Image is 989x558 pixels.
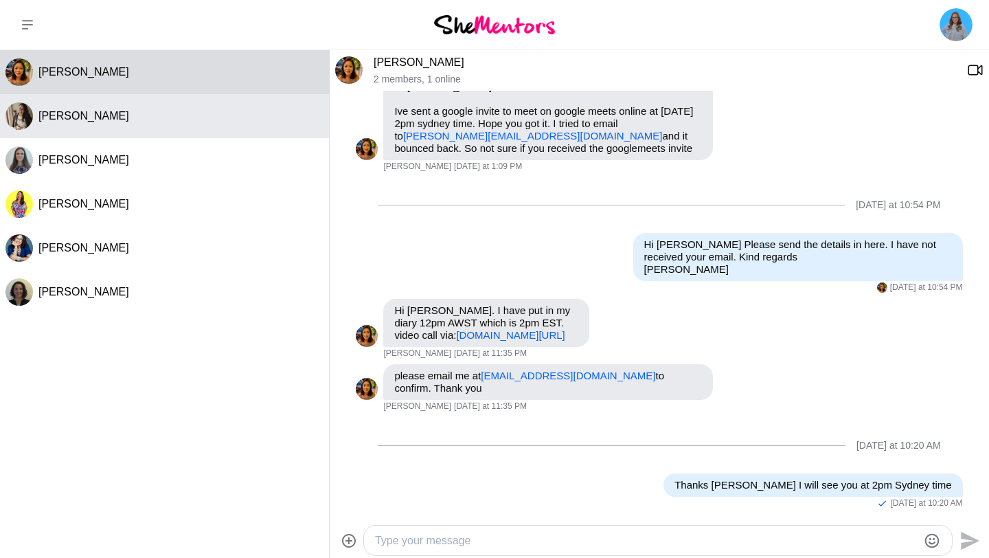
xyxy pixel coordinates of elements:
img: F [877,282,887,293]
span: [PERSON_NAME] [38,154,129,166]
div: Flora Chong [877,282,887,293]
div: Christine Pietersz [5,102,33,130]
div: Flora Chong [356,325,378,347]
div: Flora Chong [5,58,33,86]
img: F [335,56,363,84]
p: Hi [PERSON_NAME] Please send the details in here. I have not received your email. Kind regards [P... [644,238,952,276]
div: [DATE] at 10:20 AM [856,440,941,451]
div: Roslyn Thompson [5,190,33,218]
div: Alison Renwick [5,146,33,174]
a: [PERSON_NAME] [374,56,464,68]
div: Flora Chong [356,138,378,160]
a: [EMAIL_ADDRESS][DOMAIN_NAME] [481,370,655,381]
button: Send [953,525,984,556]
span: [PERSON_NAME] [38,198,129,210]
span: [PERSON_NAME] [383,348,451,359]
div: [DATE] at 10:54 PM [856,199,940,211]
img: Mona Swarup [940,8,973,41]
img: R [5,190,33,218]
p: please email me at to confirm. Thank you [394,370,702,394]
div: Amanda Ewin [5,234,33,262]
img: A [5,146,33,174]
img: F [356,378,378,400]
span: [PERSON_NAME] [383,401,451,412]
span: [PERSON_NAME] [38,242,129,254]
time: 2025-08-21T03:09:29.149Z [454,161,522,172]
time: 2025-08-24T13:35:59.841Z [454,401,527,412]
a: [PERSON_NAME][EMAIL_ADDRESS][DOMAIN_NAME] [403,130,663,142]
p: Ive sent a google invite to meet on google meets online at [DATE] 2pm sydney time. Hope you got i... [394,105,702,155]
img: L [5,278,33,306]
img: She Mentors Logo [434,15,555,34]
div: Flora Chong [356,378,378,400]
span: [PERSON_NAME] [38,66,129,78]
p: Hi [PERSON_NAME]. I have put in my diary 12pm AWST which is 2pm EST. video call via: [394,304,578,342]
a: [DOMAIN_NAME][URL] [456,329,565,341]
button: Emoji picker [924,533,940,549]
div: Flora Chong [335,56,363,84]
p: Thanks [PERSON_NAME] I will see you at 2pm Sydney time [674,479,951,491]
textarea: Type your message [375,533,918,549]
div: Laila Punj [5,278,33,306]
time: 2025-08-24T13:35:27.978Z [454,348,527,359]
img: F [5,58,33,86]
img: C [5,102,33,130]
p: 2 members , 1 online [374,74,956,85]
img: F [356,138,378,160]
time: 2025-08-24T12:54:04.282Z [890,282,963,293]
span: [PERSON_NAME] [38,110,129,122]
time: 2025-08-25T00:20:04.926Z [890,498,962,509]
span: [PERSON_NAME] [38,286,129,298]
img: F [356,325,378,347]
img: A [5,234,33,262]
span: [PERSON_NAME] [383,161,451,172]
